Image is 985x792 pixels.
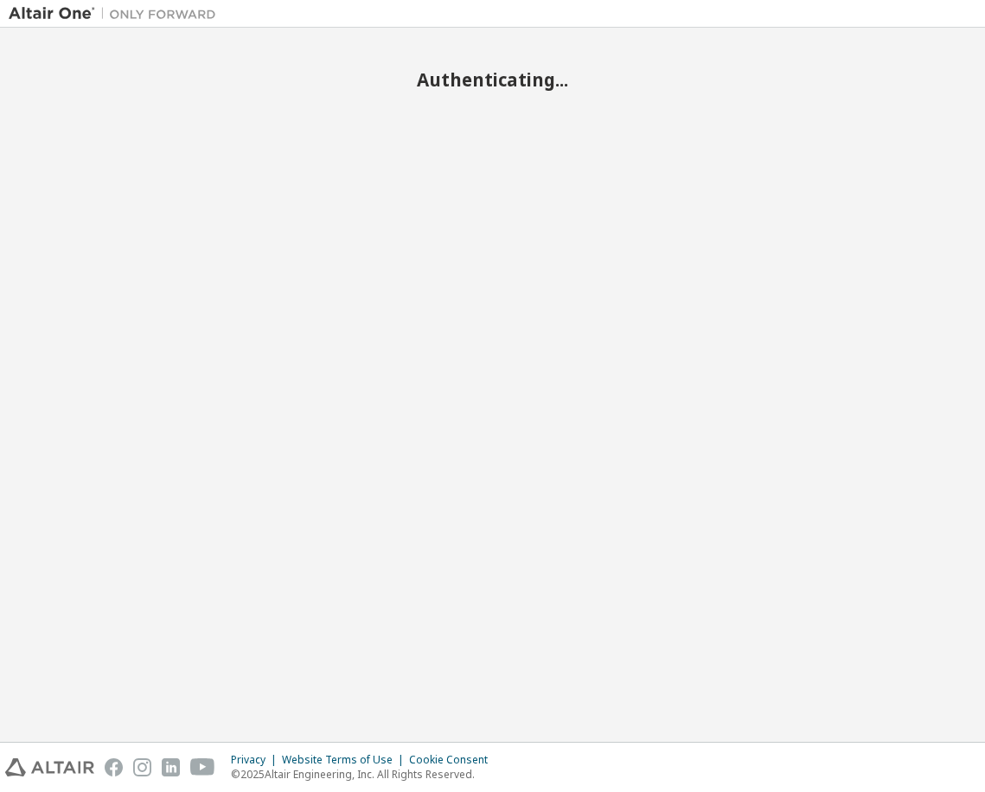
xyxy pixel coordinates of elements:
h2: Authenticating... [9,68,976,91]
div: Cookie Consent [409,753,498,767]
p: © 2025 Altair Engineering, Inc. All Rights Reserved. [231,767,498,782]
img: instagram.svg [133,758,151,776]
img: linkedin.svg [162,758,180,776]
img: altair_logo.svg [5,758,94,776]
img: youtube.svg [190,758,215,776]
img: facebook.svg [105,758,123,776]
div: Website Terms of Use [282,753,409,767]
img: Altair One [9,5,225,22]
div: Privacy [231,753,282,767]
